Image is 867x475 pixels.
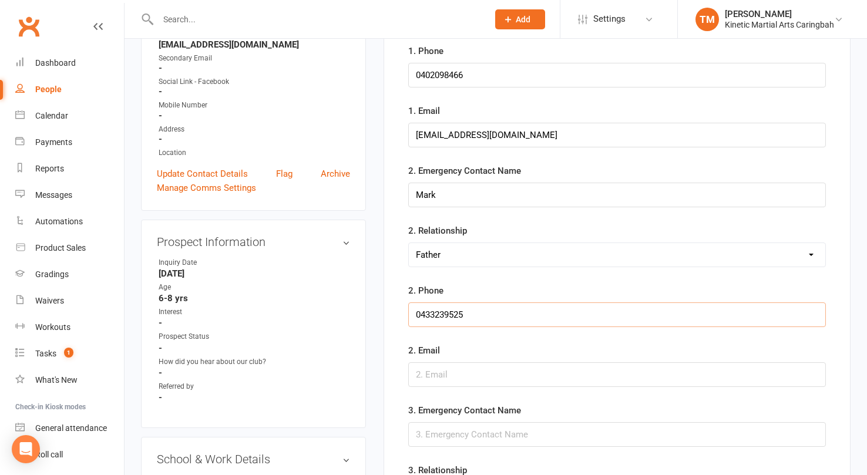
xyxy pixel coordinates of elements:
div: Kinetic Martial Arts Caringbah [725,19,834,30]
div: Automations [35,217,83,226]
a: Manage Comms Settings [157,181,256,195]
a: Messages [15,182,124,208]
h3: School & Work Details [157,453,350,466]
input: 2. Emergency Contact Name [408,183,826,207]
input: 2. Phone [408,302,826,327]
div: Workouts [35,322,70,332]
a: Gradings [15,261,124,288]
label: 1. Phone [408,44,443,58]
div: Address [159,124,350,135]
label: 1. Email [408,104,440,118]
span: 1 [64,348,73,358]
div: Age [159,282,256,293]
a: Product Sales [15,235,124,261]
div: TM [695,8,719,31]
input: 1. Phone [408,63,826,87]
div: Social Link - Facebook [159,76,350,87]
a: Flag [276,167,293,181]
label: 2. Emergency Contact Name [408,164,521,178]
div: Messages [35,190,72,200]
a: Calendar [15,103,124,129]
div: Waivers [35,296,64,305]
h3: Prospect Information [157,235,350,248]
button: Add [495,9,545,29]
label: 2. Relationship [408,224,467,238]
a: General attendance kiosk mode [15,415,124,442]
div: Calendar [35,111,68,120]
strong: - [159,63,350,73]
a: Automations [15,208,124,235]
div: Open Intercom Messenger [12,435,40,463]
a: Waivers [15,288,124,314]
input: 1. Email [408,123,826,147]
strong: - [159,110,350,121]
label: 2. Email [408,343,440,358]
span: Settings [593,6,626,32]
strong: - [159,86,350,97]
a: Dashboard [15,50,124,76]
div: Secondary Email [159,53,350,64]
div: Location [159,147,350,159]
div: Prospect Status [159,331,256,342]
input: Search... [154,11,480,28]
strong: - [159,392,350,403]
div: Dashboard [35,58,76,68]
div: Gradings [35,269,69,279]
div: [PERSON_NAME] [725,9,834,19]
a: Archive [321,167,350,181]
strong: [EMAIL_ADDRESS][DOMAIN_NAME] [159,39,350,50]
div: Referred by [159,381,256,392]
div: General attendance [35,423,107,433]
div: What's New [35,375,78,385]
a: Clubworx [14,12,43,41]
input: 3. Emergency Contact Name [408,422,826,447]
span: Add [516,15,530,24]
a: Reports [15,156,124,182]
strong: 6-8 yrs [159,293,350,304]
strong: [DATE] [159,268,350,279]
a: What's New [15,367,124,393]
a: Workouts [15,314,124,341]
div: Tasks [35,349,56,358]
label: 2. Phone [408,284,443,298]
input: 2. Email [408,362,826,387]
div: Payments [35,137,72,147]
div: Mobile Number [159,100,350,111]
div: Reports [35,164,64,173]
a: Tasks 1 [15,341,124,367]
a: People [15,76,124,103]
strong: - [159,343,350,353]
strong: - [159,368,350,378]
strong: - [159,134,350,144]
div: Interest [159,306,256,318]
label: 3. Emergency Contact Name [408,403,521,417]
div: Product Sales [35,243,86,252]
strong: - [159,318,350,328]
div: People [35,85,62,94]
div: How did you hear about our club? [159,356,266,368]
div: Inquiry Date [159,257,256,268]
div: Roll call [35,450,63,459]
a: Payments [15,129,124,156]
a: Update Contact Details [157,167,248,181]
a: Roll call [15,442,124,468]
